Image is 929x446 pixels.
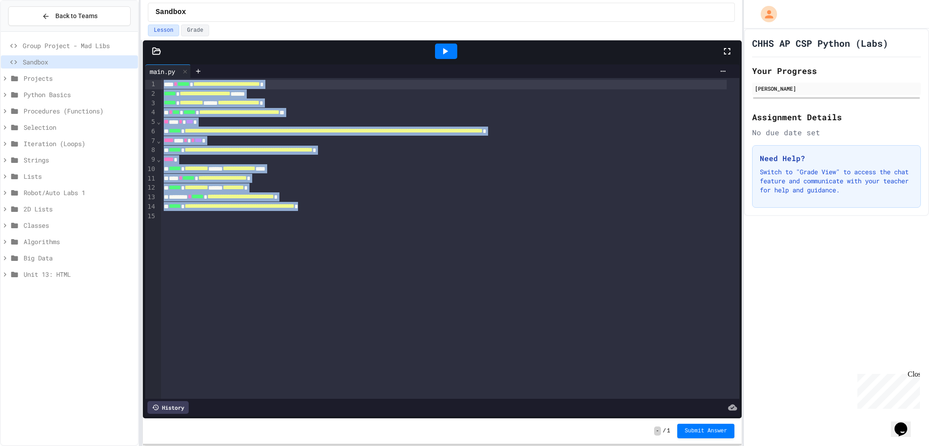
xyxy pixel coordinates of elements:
span: Fold line [156,118,161,125]
span: Selection [24,123,134,132]
div: 9 [145,155,156,165]
span: Fold line [156,137,161,144]
button: Lesson [148,25,179,36]
iframe: chat widget [891,410,920,437]
span: Strings [24,155,134,165]
span: Sandbox [156,7,186,18]
button: Grade [181,25,209,36]
span: Python Basics [24,90,134,99]
span: - [654,426,661,436]
div: 12 [145,183,156,193]
span: Unit 13: HTML [24,270,134,279]
div: 7 [145,137,156,146]
div: 13 [145,193,156,202]
div: Chat with us now!Close [4,4,63,58]
div: 10 [145,165,156,174]
span: Robot/Auto Labs 1 [24,188,134,197]
span: 1 [667,427,670,435]
h3: Need Help? [760,153,913,164]
span: Algorithms [24,237,134,246]
div: 11 [145,174,156,184]
div: History [147,401,189,414]
div: 5 [145,118,156,127]
div: 14 [145,202,156,212]
button: Back to Teams [8,6,131,26]
span: Sandbox [23,57,134,67]
h1: CHHS AP CSP Python (Labs) [752,37,888,49]
div: 4 [145,108,156,118]
iframe: chat widget [854,370,920,409]
span: Big Data [24,253,134,263]
div: 1 [145,80,156,89]
p: Switch to "Grade View" to access the chat feature and communicate with your teacher for help and ... [760,167,913,195]
h2: Your Progress [752,64,921,77]
div: 2 [145,89,156,99]
div: main.py [145,67,180,76]
span: Classes [24,221,134,230]
button: Submit Answer [677,424,734,438]
div: 15 [145,212,156,221]
h2: Assignment Details [752,111,921,123]
span: Submit Answer [685,427,727,435]
span: Procedures (Functions) [24,106,134,116]
span: Iteration (Loops) [24,139,134,148]
span: / [663,427,666,435]
div: No due date set [752,127,921,138]
div: 8 [145,146,156,155]
span: Back to Teams [55,11,98,21]
div: My Account [751,4,779,25]
div: 6 [145,127,156,137]
span: Lists [24,172,134,181]
span: Group Project - Mad Libs [23,41,134,50]
div: 3 [145,99,156,108]
div: [PERSON_NAME] [755,84,918,93]
span: Fold line [156,156,161,163]
span: 2D Lists [24,204,134,214]
span: Projects [24,74,134,83]
div: main.py [145,64,191,78]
